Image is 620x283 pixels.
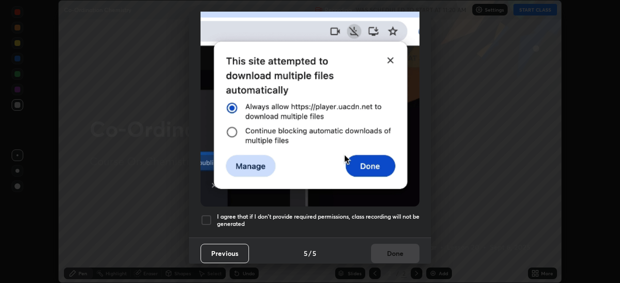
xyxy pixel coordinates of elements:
[201,244,249,263] button: Previous
[217,213,419,228] h5: I agree that if I don't provide required permissions, class recording will not be generated
[304,248,308,258] h4: 5
[312,248,316,258] h4: 5
[309,248,311,258] h4: /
